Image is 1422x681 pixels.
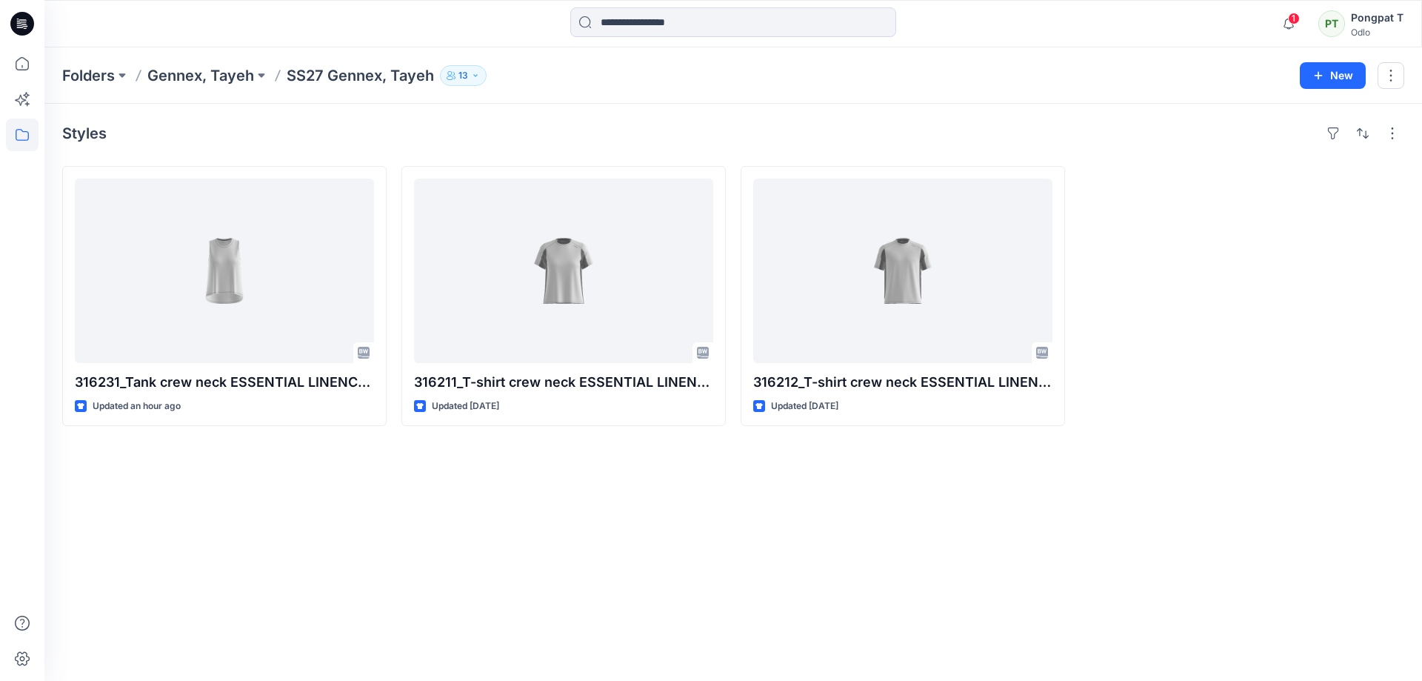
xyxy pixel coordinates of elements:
p: Updated [DATE] [771,399,838,414]
a: 316212_T-shirt crew neck ESSENTIAL LINENCOOL_EP_YPT [753,179,1052,363]
p: Updated an hour ago [93,399,181,414]
button: New [1300,62,1366,89]
a: 316231_Tank crew neck ESSENTIAL LINENCOOL_EP_YPT [75,179,374,363]
div: PT [1318,10,1345,37]
a: Gennex, Tayeh [147,65,254,86]
button: 13 [440,65,487,86]
p: 13 [458,67,468,84]
p: SS27 Gennex, Tayeh [287,65,434,86]
p: 316231_Tank crew neck ESSENTIAL LINENCOOL_EP_YPT [75,372,374,393]
p: 316211_T-shirt crew neck ESSENTIAL LINENCOOL_EP_YPT [414,372,713,393]
a: Folders [62,65,115,86]
a: 316211_T-shirt crew neck ESSENTIAL LINENCOOL_EP_YPT [414,179,713,363]
p: Updated [DATE] [432,399,499,414]
p: 316212_T-shirt crew neck ESSENTIAL LINENCOOL_EP_YPT [753,372,1052,393]
span: 1 [1288,13,1300,24]
div: Pongpat T [1351,9,1403,27]
div: Odlo [1351,27,1403,38]
h4: Styles [62,124,107,142]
